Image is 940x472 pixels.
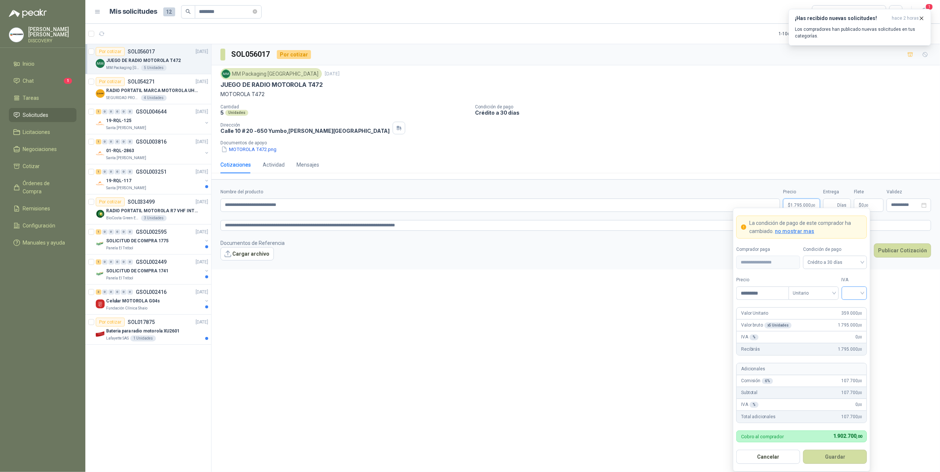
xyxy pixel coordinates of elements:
button: MOTOROLA T472.png [220,145,277,153]
span: ,00 [858,347,862,351]
a: 1 0 0 0 0 0 GSOL004644[DATE] Company Logo19-RQL-125Santa [PERSON_NAME] [96,107,210,131]
div: 0 [108,289,114,295]
span: no mostrar mas [775,228,814,234]
span: ,00 [858,415,862,419]
p: Cantidad [220,104,469,109]
a: 1 0 0 0 0 0 GSOL003251[DATE] Company Logo19-RQL-117Santa [PERSON_NAME] [96,167,210,191]
p: SOLICITUD DE COMPRA 1775 [106,237,168,245]
p: Fundación Clínica Shaio [106,305,147,311]
p: RADIO PORTATIL MOTOROLA R7 VHF INTRINSECAMENTE SEGURO SIN PANTALLA CON CLASIFICACIÓN TIA4950 [106,207,199,214]
p: [DATE] [196,229,208,236]
div: Unidades [225,110,248,116]
p: 5 [220,109,224,116]
div: Por cotizar [96,197,125,206]
button: ¡Has recibido nuevas solicitudes!hace 2 horas Los compradores han publicado nuevas solicitudes en... [789,9,931,46]
p: Panela El Trébol [106,245,133,251]
span: ,00 [858,391,862,395]
div: 1 - 10 de 10 [779,28,822,40]
div: 0 [115,109,120,114]
img: Company Logo [96,209,105,218]
div: 0 [127,139,133,144]
div: % [750,334,759,340]
label: Flete [854,189,884,196]
a: 1 0 0 0 0 0 GSOL002449[DATE] Company LogoSOLICITUD DE COMPRA 1741Panela El Trébol [96,258,210,281]
img: Company Logo [222,70,230,78]
div: 1 Unidades [130,335,156,341]
div: 0 [127,109,133,114]
img: Logo peakr [9,9,47,18]
img: Company Logo [96,330,105,338]
p: Panela El Trébol [106,275,133,281]
div: 0 [115,259,120,265]
a: 1 0 0 0 0 0 GSOL003816[DATE] Company Logo01-RQL-2863Santa [PERSON_NAME] [96,137,210,161]
span: 107.700 [842,413,862,420]
span: Tareas [23,94,39,102]
label: Entrega [823,189,851,196]
div: 6 % [762,378,773,384]
p: SOL017875 [128,319,155,325]
span: 1.795.000 [790,203,815,207]
label: Condición de pago [803,246,867,253]
span: search [186,9,191,14]
span: ,00 [858,323,862,327]
span: close-circle [253,8,257,15]
div: 0 [102,259,108,265]
div: 0 [121,139,127,144]
div: 1 [96,259,101,265]
a: Negociaciones [9,142,76,156]
span: Chat [23,77,34,85]
p: [DATE] [196,108,208,115]
p: Documentos de Referencia [220,239,285,247]
span: Manuales y ayuda [23,239,65,247]
a: Chat1 [9,74,76,88]
span: ,00 [858,403,862,407]
h1: Mis solicitudes [110,6,157,17]
span: ,00 [811,203,815,207]
div: 0 [102,229,108,235]
span: 1.902.700 [833,433,862,439]
p: JUEGO DE RADIO MOTOROLA T472 [220,81,323,89]
span: ,00 [858,311,862,315]
p: Adicionales [741,366,765,373]
p: Santa [PERSON_NAME] [106,185,146,191]
a: Licitaciones [9,125,76,139]
a: Remisiones [9,201,76,216]
span: 359.000 [842,310,862,317]
div: 0 [108,109,114,114]
p: La condición de pago de este comprador ha cambiado. [749,219,862,235]
p: Lafayette SAS [106,335,129,341]
img: Company Logo [96,299,105,308]
span: ,00 [864,203,868,207]
span: 1 [64,78,72,84]
p: [PERSON_NAME] [PERSON_NAME] [28,27,76,37]
span: Crédito a 30 días [808,257,862,268]
p: Total adicionales [741,413,776,420]
a: Manuales y ayuda [9,236,76,250]
div: 0 [102,169,108,174]
div: 0 [108,259,114,265]
p: Documentos de apoyo [220,140,937,145]
span: exclamation-circle [741,224,746,230]
div: 3 [96,289,101,295]
p: GSOL002595 [136,229,167,235]
p: MM Packaging [GEOGRAPHIC_DATA] [106,65,140,71]
span: hace 2 horas [892,15,919,22]
div: Por cotizar [277,50,311,59]
div: 0 [115,169,120,174]
span: 0 [855,401,862,408]
label: Nombre del producto [220,189,780,196]
p: Celular MOTOROLA G04s [106,298,160,305]
div: 0 [102,139,108,144]
label: Precio [783,189,820,196]
img: Company Logo [96,179,105,188]
p: Santa [PERSON_NAME] [106,155,146,161]
span: ,00 [858,335,862,339]
div: 1 [96,139,101,144]
p: Recibirás [741,346,760,353]
p: Valor Unitario [741,310,768,317]
p: Crédito a 30 días [475,109,937,116]
span: Solicitudes [23,111,49,119]
p: GSOL002416 [136,289,167,295]
div: 4 Unidades [141,95,167,101]
div: 0 [127,259,133,265]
